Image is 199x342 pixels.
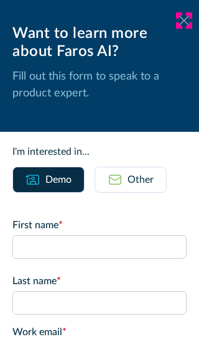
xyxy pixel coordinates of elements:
div: Want to learn more about Faros AI? [12,25,187,61]
label: First name [12,218,187,233]
label: Last name [12,274,187,289]
div: I'm interested in... [12,144,187,159]
p: Fill out this form to speak to a product expert. [12,68,187,102]
div: Demo [45,172,72,187]
div: Other [127,172,154,187]
label: Work email [12,325,187,340]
